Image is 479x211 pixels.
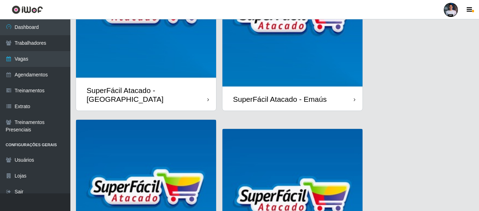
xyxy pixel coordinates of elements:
div: SuperFácil Atacado - Emaús [233,95,327,104]
div: SuperFácil Atacado - [GEOGRAPHIC_DATA] [87,86,207,104]
img: CoreUI Logo [12,5,43,14]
